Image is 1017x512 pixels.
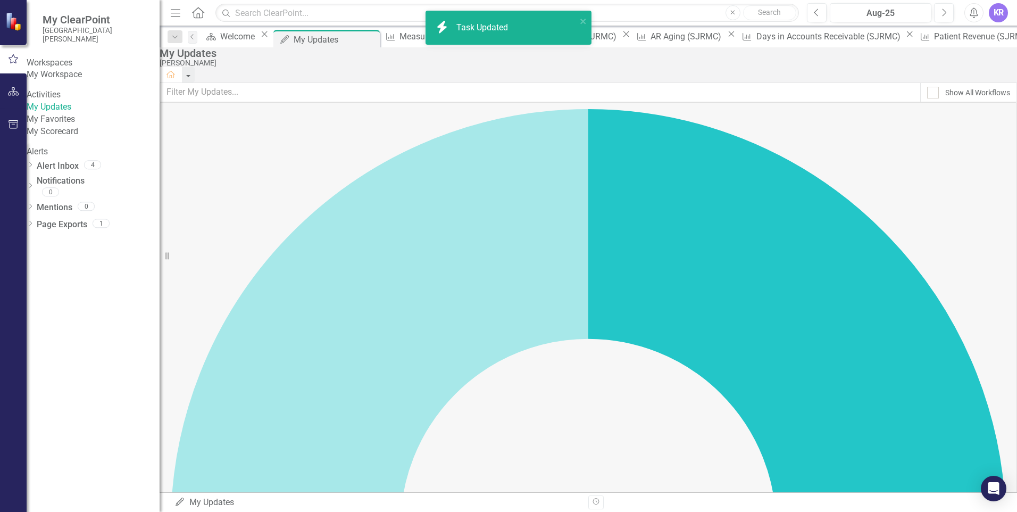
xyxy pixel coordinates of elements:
div: Workspaces [27,57,160,69]
span: Search [758,8,781,16]
a: Welcome [203,30,258,43]
div: Measure Update Report [399,30,490,43]
div: [PERSON_NAME] [160,59,1012,67]
a: Mentions [37,202,72,214]
span: My ClearPoint [43,13,149,26]
div: Alerts [27,146,160,158]
input: Search ClearPoint... [215,4,799,22]
a: Alert Inbox [37,160,79,172]
button: Search [743,5,796,20]
div: My Updates [174,497,580,509]
a: My Workspace [27,69,160,81]
div: Days in Accounts Receivable (SJRMC) [756,30,903,43]
div: 1 [93,219,110,228]
div: AR Aging (SJRMC) [651,30,724,43]
a: Measure Update Report [382,30,490,43]
img: ClearPoint Strategy [5,12,24,31]
input: Filter My Updates... [160,82,921,102]
button: close [580,15,587,27]
div: 0 [78,202,95,211]
a: Days in Accounts Receivable (SJRMC) [738,30,903,43]
a: Page Exports [37,219,87,231]
a: My Favorites [27,113,160,126]
div: Aug-25 [833,7,928,20]
div: Show All Workflows [945,87,1010,98]
div: My Updates [294,33,377,46]
div: 4 [84,161,101,170]
div: 0 [42,187,59,196]
small: [GEOGRAPHIC_DATA][PERSON_NAME] [43,26,149,44]
div: Welcome [220,30,258,43]
a: Notifications [37,175,160,187]
a: My Updates [27,101,160,113]
div: Task Updated [456,22,511,34]
div: Open Intercom Messenger [981,476,1006,501]
a: AR Aging (SJRMC) [633,30,724,43]
div: Activities [27,89,160,101]
button: Aug-25 [830,3,931,22]
button: KR [989,3,1008,22]
a: My Scorecard [27,126,160,138]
